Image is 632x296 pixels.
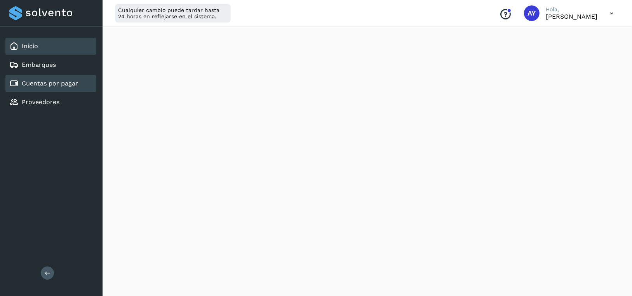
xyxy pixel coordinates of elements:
[546,6,597,13] p: Hola,
[115,4,231,23] div: Cualquier cambio puede tardar hasta 24 horas en reflejarse en el sistema.
[546,13,597,20] p: Andrea Yamilet Hernández
[22,98,59,106] a: Proveedores
[5,75,96,92] div: Cuentas por pagar
[5,56,96,73] div: Embarques
[5,94,96,111] div: Proveedores
[5,38,96,55] div: Inicio
[22,61,56,68] a: Embarques
[22,42,38,50] a: Inicio
[22,80,78,87] a: Cuentas por pagar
